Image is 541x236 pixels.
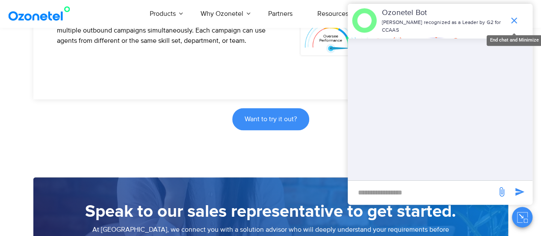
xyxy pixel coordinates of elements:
[50,199,491,224] h5: Speak to our sales representative to get started.
[512,207,532,227] button: Close chat
[57,16,266,45] span: With [PERSON_NAME]’s outbound solution, you can create and run multiple outbound campaigns simult...
[352,8,377,33] img: header
[511,183,528,200] span: send message
[382,7,505,19] p: Ozonetel Bot
[493,183,510,200] span: send message
[382,19,505,34] p: [PERSON_NAME] recognized as a Leader by G2 for CCAAS
[352,185,492,200] div: new-msg-input
[245,116,297,122] span: Want to try it out?
[232,108,309,130] a: Want to try it out?
[506,12,523,29] span: end chat or minimize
